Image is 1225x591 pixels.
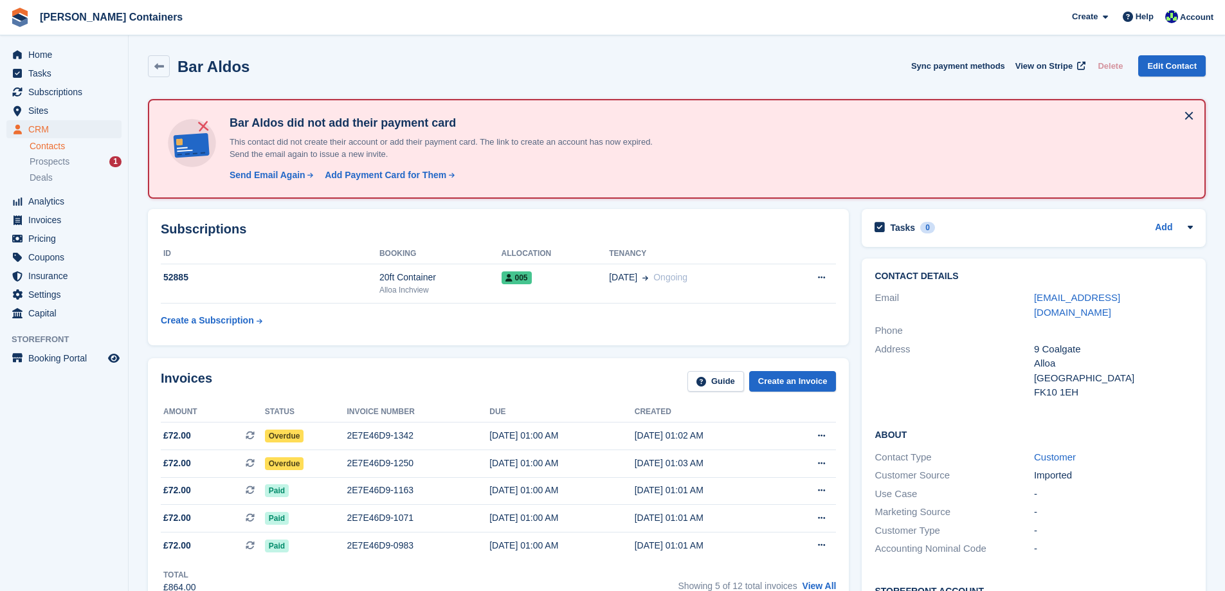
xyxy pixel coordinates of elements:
[379,244,502,264] th: Booking
[1034,292,1120,318] a: [EMAIL_ADDRESS][DOMAIN_NAME]
[6,102,122,120] a: menu
[635,402,780,423] th: Created
[161,371,212,392] h2: Invoices
[163,429,191,442] span: £72.00
[163,457,191,470] span: £72.00
[609,244,778,264] th: Tenancy
[635,539,780,552] div: [DATE] 01:01 AM
[12,333,128,346] span: Storefront
[6,83,122,101] a: menu
[165,116,219,170] img: no-card-linked-e7822e413c904bf8b177c4d89f31251c4716f9871600ec3ca5bfc59e148c83f4.svg
[347,484,489,497] div: 2E7E46D9-1163
[875,523,1033,538] div: Customer Type
[1072,10,1098,23] span: Create
[1034,541,1193,556] div: -
[30,140,122,152] a: Contacts
[30,155,122,168] a: Prospects 1
[6,248,122,266] a: menu
[911,55,1005,77] button: Sync payment methods
[109,156,122,167] div: 1
[28,230,105,248] span: Pricing
[489,429,635,442] div: [DATE] 01:00 AM
[106,350,122,366] a: Preview store
[28,286,105,304] span: Settings
[177,58,250,75] h2: Bar Aldos
[265,484,289,497] span: Paid
[265,402,347,423] th: Status
[224,136,675,161] p: This contact did not create their account or add their payment card. The link to create an accoun...
[1034,487,1193,502] div: -
[875,428,1193,441] h2: About
[1155,221,1172,235] a: Add
[28,46,105,64] span: Home
[1136,10,1154,23] span: Help
[1138,55,1206,77] a: Edit Contact
[489,539,635,552] div: [DATE] 01:00 AM
[803,581,837,591] a: View All
[687,371,744,392] a: Guide
[28,83,105,101] span: Subscriptions
[875,323,1033,338] div: Phone
[1034,356,1193,371] div: Alloa
[265,540,289,552] span: Paid
[347,511,489,525] div: 2E7E46D9-1071
[35,6,188,28] a: [PERSON_NAME] Containers
[1034,371,1193,386] div: [GEOGRAPHIC_DATA]
[161,314,254,327] div: Create a Subscription
[1093,55,1128,77] button: Delete
[6,267,122,285] a: menu
[379,284,502,296] div: Alloa Inchview
[1034,505,1193,520] div: -
[875,505,1033,520] div: Marketing Source
[347,539,489,552] div: 2E7E46D9-0983
[1180,11,1213,24] span: Account
[489,457,635,470] div: [DATE] 01:00 AM
[920,222,935,233] div: 0
[379,271,502,284] div: 20ft Container
[875,342,1033,400] div: Address
[161,271,379,284] div: 52885
[163,569,196,581] div: Total
[875,468,1033,483] div: Customer Source
[28,120,105,138] span: CRM
[163,484,191,497] span: £72.00
[30,171,122,185] a: Deals
[230,168,305,182] div: Send Email Again
[1034,385,1193,400] div: FK10 1EH
[502,244,610,264] th: Allocation
[347,457,489,470] div: 2E7E46D9-1250
[6,230,122,248] a: menu
[28,248,105,266] span: Coupons
[265,457,304,470] span: Overdue
[1010,55,1088,77] a: View on Stripe
[28,102,105,120] span: Sites
[875,271,1193,282] h2: Contact Details
[1034,468,1193,483] div: Imported
[28,64,105,82] span: Tasks
[265,512,289,525] span: Paid
[1034,342,1193,357] div: 9 Coalgate
[609,271,637,284] span: [DATE]
[890,222,915,233] h2: Tasks
[28,211,105,229] span: Invoices
[6,211,122,229] a: menu
[224,116,675,131] h4: Bar Aldos did not add their payment card
[325,168,446,182] div: Add Payment Card for Them
[6,120,122,138] a: menu
[30,172,53,184] span: Deals
[10,8,30,27] img: stora-icon-8386f47178a22dfd0bd8f6a31ec36ba5ce8667c1dd55bd0f319d3a0aa187defe.svg
[6,64,122,82] a: menu
[489,484,635,497] div: [DATE] 01:00 AM
[6,304,122,322] a: menu
[6,349,122,367] a: menu
[635,484,780,497] div: [DATE] 01:01 AM
[635,429,780,442] div: [DATE] 01:02 AM
[749,371,837,392] a: Create an Invoice
[6,46,122,64] a: menu
[163,511,191,525] span: £72.00
[28,304,105,322] span: Capital
[6,192,122,210] a: menu
[875,291,1033,320] div: Email
[30,156,69,168] span: Prospects
[6,286,122,304] a: menu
